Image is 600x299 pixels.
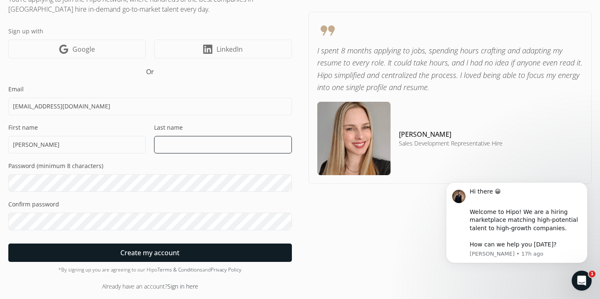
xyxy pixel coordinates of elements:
[8,266,292,274] div: *By signing up you are agreeing to our Hipo and
[120,248,179,258] span: Create my account
[433,170,600,276] iframe: Intercom notifications message
[8,40,146,58] a: Google
[8,200,292,209] label: Confirm password
[317,20,583,40] span: format_quote
[8,67,292,77] h5: Or
[572,271,592,291] iframe: Intercom live chat
[8,162,292,170] label: Password (minimum 8 characters)
[589,271,595,277] span: 1
[167,282,198,290] a: Sign in here
[211,266,241,273] a: Privacy Policy
[8,282,292,291] div: Already have an account?
[8,244,292,262] button: Create my account
[399,129,503,139] h4: [PERSON_NAME]
[399,139,503,148] h5: Sales Development Representative Hire
[8,27,292,35] label: Sign up with
[154,40,291,58] a: LinkedIn
[8,85,292,93] label: Email
[157,266,202,273] a: Terms & Conditions
[317,45,583,93] p: I spent 8 months applying to jobs, spending hours crafting and adapting my resume to every role. ...
[8,123,146,132] label: First name
[217,44,243,54] span: LinkedIn
[72,44,95,54] span: Google
[154,123,291,132] label: Last name
[317,102,391,175] img: testimonial-image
